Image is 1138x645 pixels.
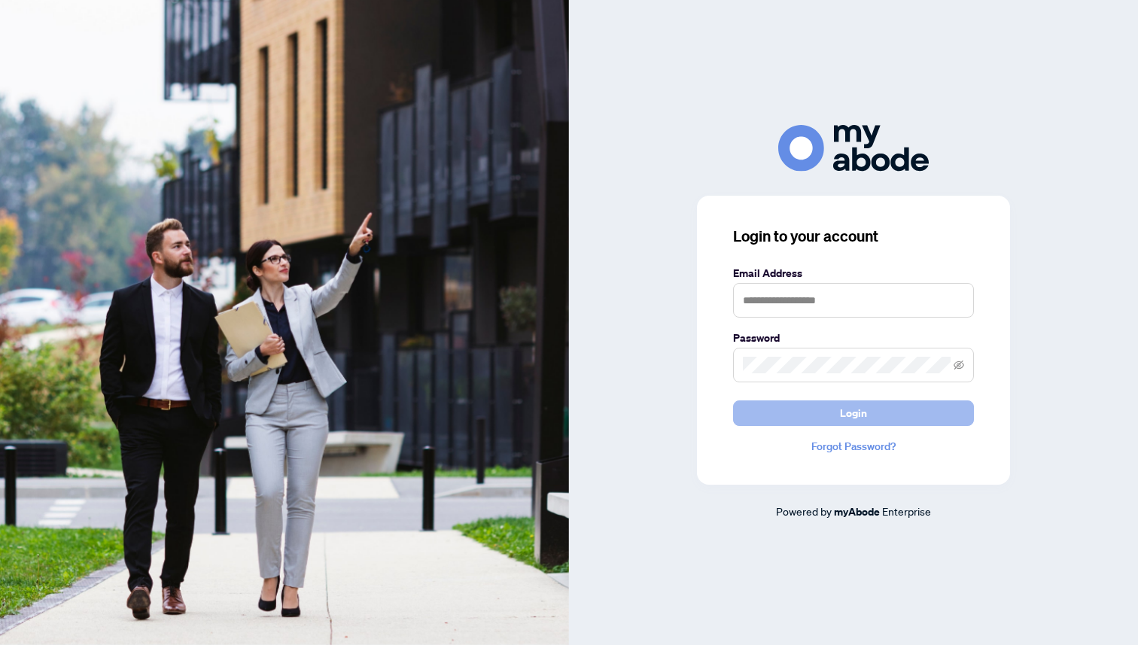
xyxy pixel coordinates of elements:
[733,438,974,455] a: Forgot Password?
[778,125,929,171] img: ma-logo
[840,401,867,425] span: Login
[733,265,974,281] label: Email Address
[733,226,974,247] h3: Login to your account
[834,504,880,520] a: myAbode
[776,504,832,518] span: Powered by
[733,330,974,346] label: Password
[733,400,974,426] button: Login
[954,360,964,370] span: eye-invisible
[882,504,931,518] span: Enterprise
